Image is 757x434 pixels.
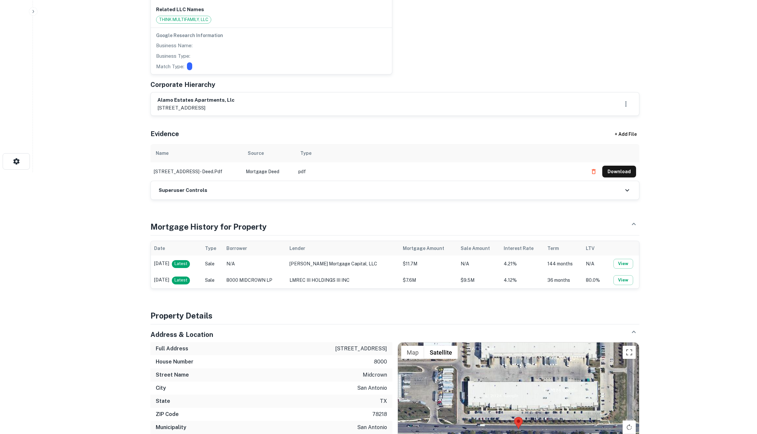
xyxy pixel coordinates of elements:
div: Name [156,149,169,157]
h6: ZIP Code [156,410,179,418]
h6: Full Address [156,345,188,353]
p: san antonio [357,424,387,431]
h6: House Number [156,358,194,366]
span: Latest [172,277,190,283]
th: Mortgage Amount [400,241,457,256]
div: Source [248,149,264,157]
td: Sale [202,272,223,288]
p: Business Type: [156,52,190,60]
p: san antonio [357,384,387,392]
button: Delete file [588,166,600,177]
p: midcrown [363,371,387,379]
h6: Google Research Information [156,32,387,39]
button: View [613,275,633,285]
p: tx [380,397,387,405]
td: 4.21% [500,256,544,272]
p: [STREET_ADDRESS] [157,104,235,112]
th: Date [151,241,202,256]
h5: Address & Location [150,330,213,340]
p: 8000 [374,358,387,366]
button: Show street map [401,346,424,359]
h6: State [156,397,170,405]
h4: Property Details [150,310,639,321]
td: Mortgage Deed [242,162,295,181]
th: LTV [583,241,608,256]
td: [STREET_ADDRESS] - deed.pdf [150,162,242,181]
button: View [613,259,633,269]
th: Type [202,241,223,256]
div: + Add File [603,128,649,140]
th: Sale Amount [457,241,500,256]
iframe: Chat Widget [724,382,757,413]
td: $7.6M [400,272,457,288]
p: Related LLC Names [156,6,387,13]
span: Latest [172,260,190,267]
td: pdf [295,162,585,181]
th: Source [242,144,295,162]
td: N/A [583,256,608,272]
th: Name [150,144,242,162]
button: Show satellite imagery [424,346,458,359]
h6: Street Name [156,371,189,379]
th: Lender [286,241,400,256]
p: [STREET_ADDRESS] [335,345,387,353]
td: 144 months [544,256,583,272]
span: THINK MULTIFAMILY, LLC [156,16,211,23]
td: Sale [202,256,223,272]
td: 8000 MIDCROWN LP [223,272,286,288]
td: [PERSON_NAME] Mortgage Capital, LLC [286,256,400,272]
button: Toggle fullscreen view [623,346,636,359]
td: [DATE] [151,272,202,288]
td: 80.0% [583,272,608,288]
th: Borrower [223,241,286,256]
div: Type [300,149,311,157]
h5: Evidence [150,129,179,139]
h6: City [156,384,166,392]
p: Business Name: [156,42,193,50]
button: Download [602,166,636,177]
p: 78218 [372,410,387,418]
p: Match Type: [156,63,184,71]
h6: Municipality [156,424,186,431]
h5: Corporate Hierarchy [150,80,215,90]
td: [DATE] [151,256,202,272]
h6: alamo estates apartments, llc [157,96,235,104]
div: scrollable content [150,144,639,181]
td: 4.12% [500,272,544,288]
td: $11.7M [400,256,457,272]
th: Interest Rate [500,241,544,256]
td: LMREC III HOLDINGS III INC [286,272,400,288]
button: Rotate map clockwise [623,421,636,434]
td: N/A [457,256,500,272]
th: Term [544,241,583,256]
h6: Superuser Controls [159,187,207,194]
td: $9.5M [457,272,500,288]
td: 36 months [544,272,583,288]
h4: Mortgage History for Property [150,221,267,233]
th: Type [295,144,585,162]
td: N/A [223,256,286,272]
